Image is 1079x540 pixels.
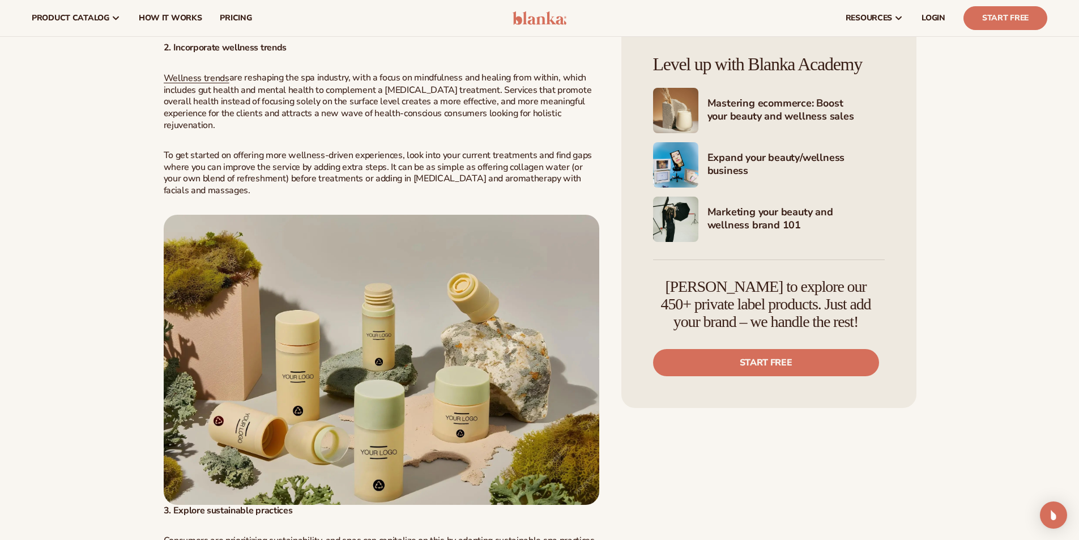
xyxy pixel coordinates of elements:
span: How It Works [139,14,202,23]
strong: 3. Explore sustainable practices [164,504,293,517]
a: Start Free [963,6,1047,30]
a: Wellness trends [164,72,229,84]
img: logo [513,11,566,25]
a: Sign up for Blanka [164,215,599,505]
span: are reshaping the spa industry, with a focus on mindfulness and healing from within, which includ... [164,71,592,131]
a: Shopify Image 9 Marketing your beauty and wellness brand 101 [653,197,885,242]
a: Start free [653,349,879,376]
span: product catalog [32,14,109,23]
img: private label products on a pastel background [164,215,599,505]
img: Shopify Image 8 [653,142,698,188]
h4: Expand your beauty/wellness business [707,151,885,179]
span: To get started on offering more wellness-driven experiences, look into your current treatments an... [164,149,592,197]
h4: Mastering ecommerce: Boost your beauty and wellness sales [707,97,885,125]
span: LOGIN [922,14,945,23]
div: Open Intercom Messenger [1040,501,1067,529]
a: Shopify Image 7 Mastering ecommerce: Boost your beauty and wellness sales [653,88,885,133]
a: Shopify Image 8 Expand your beauty/wellness business [653,142,885,188]
h4: Marketing your beauty and wellness brand 101 [707,206,885,233]
strong: 2. Incorporate wellness trends [164,41,287,54]
h4: Level up with Blanka Academy [653,54,885,74]
span: resources [846,14,892,23]
img: Shopify Image 7 [653,88,698,133]
h4: [PERSON_NAME] to explore our 450+ private label products. Just add your brand – we handle the rest! [653,278,879,330]
img: Shopify Image 9 [653,197,698,242]
span: pricing [220,14,251,23]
